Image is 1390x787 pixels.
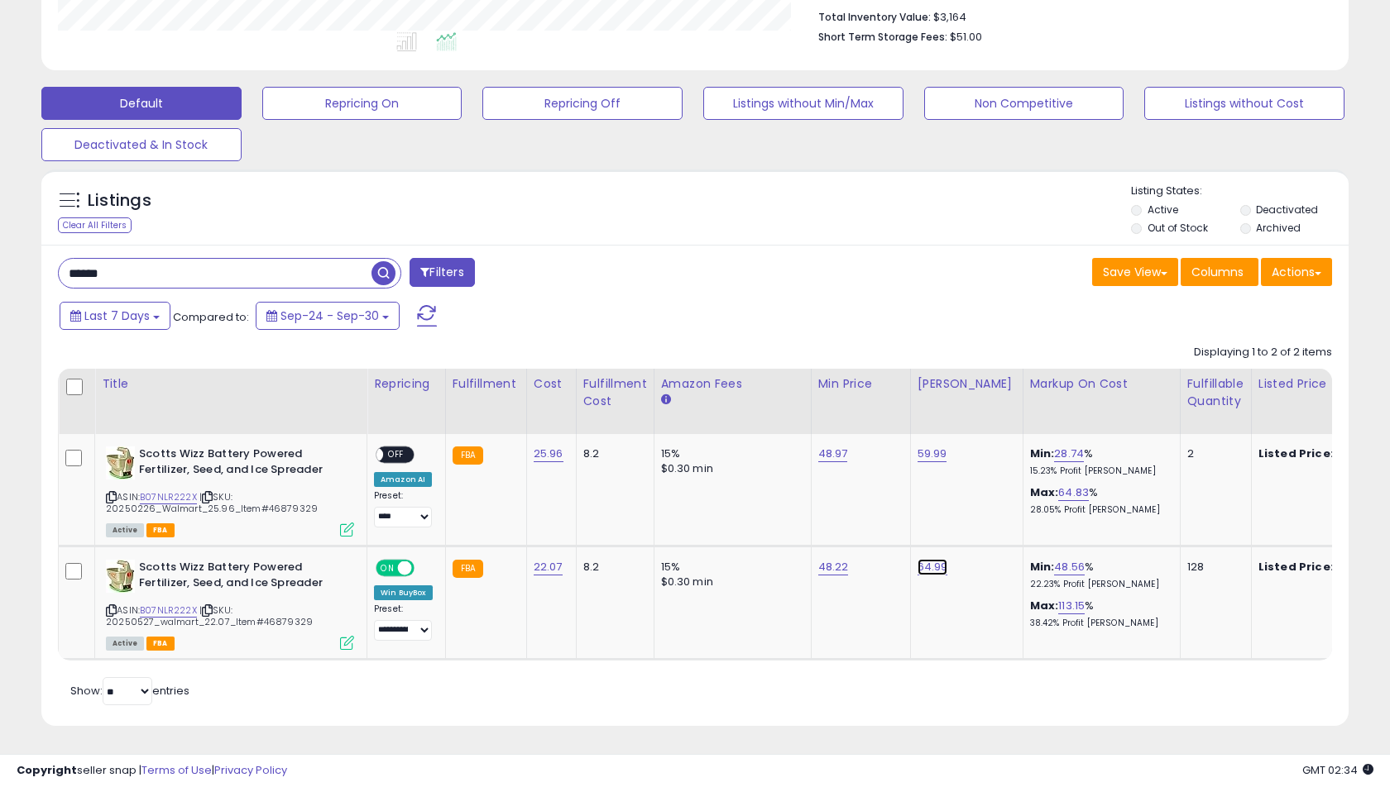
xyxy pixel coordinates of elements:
img: 41sno0gWAyL._SL40_.jpg [106,560,135,593]
b: Max: [1030,484,1059,500]
p: 22.23% Profit [PERSON_NAME] [1030,579,1167,590]
div: 15% [661,560,798,575]
div: Fulfillment Cost [583,375,647,410]
div: Amazon AI [374,472,432,487]
label: Archived [1256,221,1301,235]
a: 22.07 [534,559,563,575]
div: Displaying 1 to 2 of 2 items [1194,345,1332,360]
div: Min Price [818,375,903,393]
a: B07NLR222X [140,490,197,504]
button: Listings without Min/Max [703,87,903,120]
span: Last 7 Days [84,308,150,324]
span: Compared to: [173,309,249,325]
b: Min: [1030,446,1055,461]
span: | SKU: 20250226_Walmart_25.96_Item#46879329 [106,490,318,515]
div: Preset: [374,490,433,527]
button: Actions [1261,258,1332,286]
button: Non Competitive [924,87,1124,120]
label: Out of Stock [1148,221,1208,235]
button: Listings without Cost [1144,87,1344,120]
div: 2 [1187,446,1239,461]
span: Show: entries [70,683,189,699]
b: Scotts Wizz Battery Powered Fertilizer, Seed, and Ice Spreader [139,446,340,481]
div: % [1030,560,1167,590]
div: ASIN: [106,446,354,535]
a: 25.96 [534,446,563,462]
span: Sep-24 - Sep-30 [280,308,379,324]
b: Max: [1030,598,1059,613]
a: 48.97 [818,446,848,462]
a: 48.22 [818,559,849,575]
div: Fulfillment [453,375,520,393]
b: Total Inventory Value: [818,10,931,24]
a: 64.83 [1058,484,1089,501]
div: Markup on Cost [1030,375,1173,393]
a: 113.15 [1058,598,1085,614]
span: FBA [146,523,175,537]
span: All listings currently available for purchase on Amazon [106,637,144,651]
div: 128 [1187,560,1239,575]
th: The percentage added to the cost of goods (COGS) that forms the calculator for Min & Max prices. [1023,369,1180,434]
button: Default [41,87,242,120]
b: Listed Price: [1258,446,1334,461]
span: 2025-10-8 02:34 GMT [1302,762,1373,778]
span: All listings currently available for purchase on Amazon [106,523,144,537]
div: % [1030,599,1167,629]
a: B07NLR222X [140,603,197,618]
label: Deactivated [1256,203,1318,217]
a: Privacy Policy [214,762,287,778]
button: Columns [1181,258,1258,286]
div: Fulfillable Quantity [1187,375,1244,410]
span: Columns [1191,264,1244,280]
small: Amazon Fees. [661,393,671,408]
p: 28.05% Profit [PERSON_NAME] [1030,504,1167,516]
div: % [1030,446,1167,477]
label: Active [1148,203,1178,217]
a: 59.99 [918,446,947,462]
div: [PERSON_NAME] [918,375,1016,393]
button: Last 7 Days [60,302,170,330]
p: Listing States: [1131,184,1348,199]
button: Repricing On [262,87,463,120]
div: seller snap | | [17,763,287,779]
button: Deactivated & In Stock [41,128,242,161]
small: FBA [453,560,483,578]
button: Save View [1092,258,1178,286]
div: Cost [534,375,569,393]
button: Sep-24 - Sep-30 [256,302,400,330]
span: OFF [383,448,410,462]
button: Repricing Off [482,87,683,120]
li: $3,164 [818,6,1320,26]
div: Clear All Filters [58,217,132,233]
span: FBA [146,637,175,651]
span: OFF [412,561,439,575]
div: 15% [661,446,798,461]
div: ASIN: [106,560,354,648]
div: % [1030,485,1167,516]
b: Min: [1030,559,1055,575]
h5: Listings [88,189,151,212]
a: 64.99 [918,559,948,575]
p: 15.23% Profit [PERSON_NAME] [1030,465,1167,477]
a: 48.56 [1054,559,1085,575]
a: Terms of Use [141,762,212,778]
div: Title [102,375,360,393]
button: Filters [410,258,474,287]
div: Repricing [374,375,439,393]
div: Amazon Fees [661,375,804,393]
b: Short Term Storage Fees: [818,30,947,44]
span: $51.00 [950,29,982,45]
strong: Copyright [17,762,77,778]
div: 8.2 [583,560,641,575]
a: 28.74 [1054,446,1084,462]
div: Win BuyBox [374,585,433,600]
div: Preset: [374,603,433,641]
span: ON [377,561,398,575]
div: $0.30 min [661,461,798,476]
div: 8.2 [583,446,641,461]
b: Listed Price: [1258,559,1334,575]
b: Scotts Wizz Battery Powered Fertilizer, Seed, and Ice Spreader [139,560,340,594]
div: $0.30 min [661,575,798,589]
small: FBA [453,446,483,465]
span: | SKU: 20250527_walmart_22.07_Item#46879329 [106,603,313,628]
